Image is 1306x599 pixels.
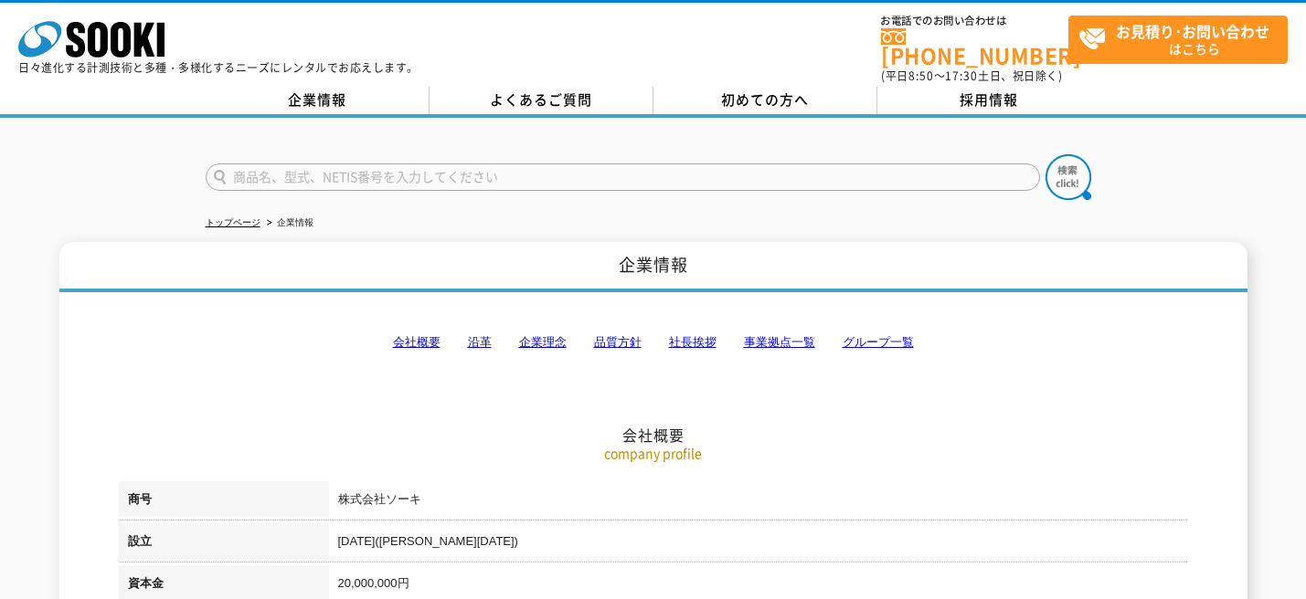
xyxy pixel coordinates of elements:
p: 日々進化する計測技術と多種・多様化するニーズにレンタルでお応えします。 [18,62,419,73]
li: 企業情報 [263,214,313,233]
span: お電話でのお問い合わせは [881,16,1068,26]
a: 企業理念 [519,335,567,349]
th: 設立 [119,523,329,565]
input: 商品名、型式、NETIS番号を入力してください [206,163,1040,191]
a: 品質方針 [594,335,642,349]
span: はこちら [1078,16,1287,62]
span: 17:30 [945,68,978,84]
td: 株式会社ソーキ [329,481,1188,523]
a: 会社概要 [393,335,441,349]
h1: 企業情報 [59,242,1248,292]
a: 事業拠点一覧 [744,335,815,349]
a: トップページ [206,217,260,227]
a: 採用情報 [877,87,1101,114]
h2: 会社概要 [119,243,1188,445]
span: 初めての方へ [721,89,809,110]
a: [PHONE_NUMBER] [881,28,1068,66]
a: グループ一覧 [843,335,914,349]
span: 8:50 [908,68,934,84]
a: 初めての方へ [653,87,877,114]
strong: お見積り･お問い合わせ [1116,20,1269,42]
p: company profile [119,444,1188,463]
a: よくあるご質問 [430,87,653,114]
a: 沿革 [468,335,492,349]
a: お見積り･お問い合わせはこちら [1068,16,1288,64]
a: 企業情報 [206,87,430,114]
th: 商号 [119,481,329,523]
span: (平日 ～ 土日、祝日除く) [881,68,1062,84]
img: btn_search.png [1046,154,1091,200]
td: [DATE]([PERSON_NAME][DATE]) [329,523,1188,565]
a: 社長挨拶 [669,335,717,349]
